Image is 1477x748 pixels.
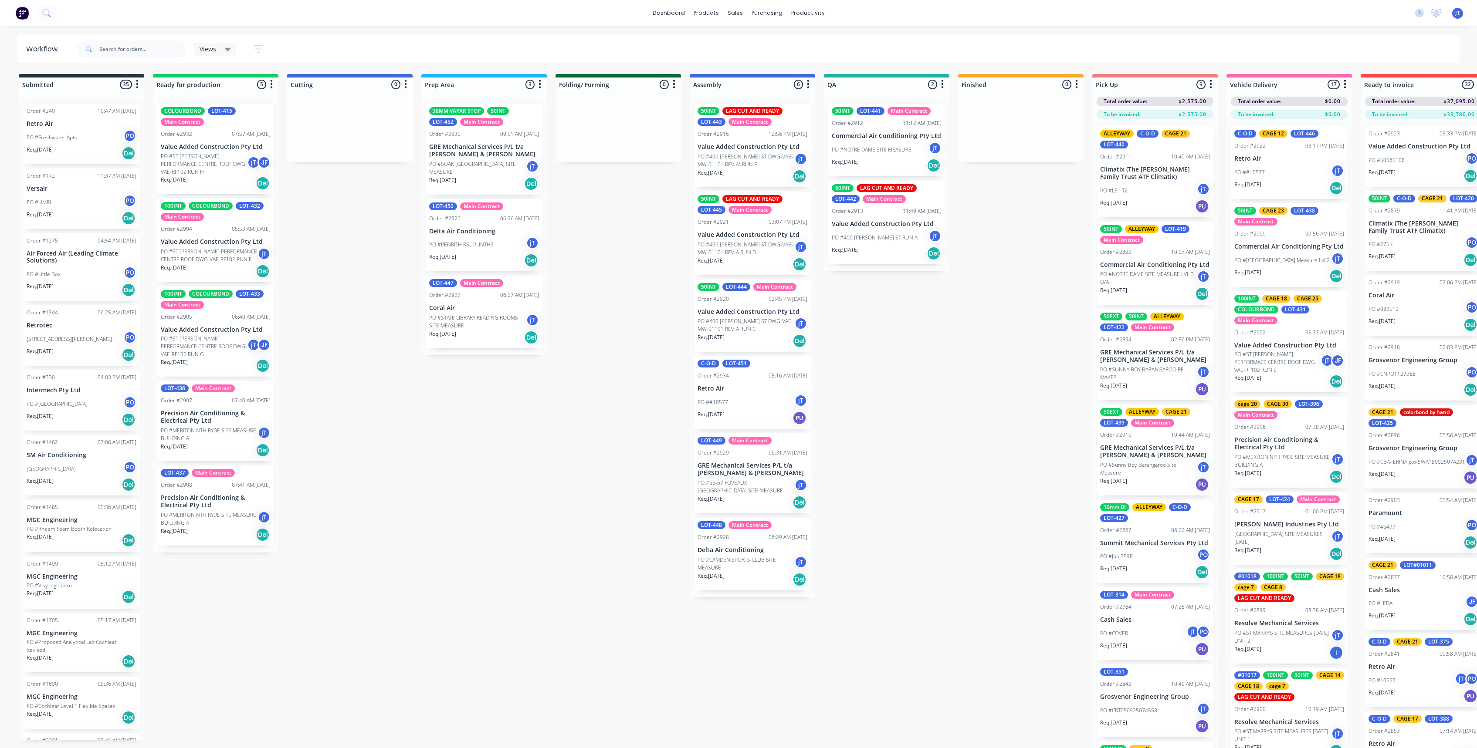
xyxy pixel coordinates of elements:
p: Delta Air Conditioning [429,228,539,235]
div: 50INTLAG CUT AND READYLOT-442Main ContractOrder #291311:49 AM [DATE]Value Added Construction Pty ... [828,181,945,264]
p: Req. [DATE] [1234,181,1261,189]
div: 50INT [698,283,719,291]
div: Del [927,246,941,260]
p: Value Added Construction Pty Ltd [161,238,271,246]
div: Del [256,264,270,278]
p: PO #Freshwater Apts [27,134,77,142]
div: Del [122,348,136,362]
a: dashboard [648,7,689,20]
div: C-O-D [1234,130,1256,138]
div: 02:45 PM [DATE] [769,295,807,303]
div: LOT-433 [236,290,264,298]
p: PO #ST [PERSON_NAME] PERFORMANCE CENTRE ROOF DWG-VAE-RF102 RUN G [161,335,247,358]
div: LOT-441 [857,107,884,115]
span: JT [1455,9,1460,17]
p: Req. [DATE] [1100,286,1127,294]
p: Req. [DATE] [429,330,456,338]
div: JF [257,156,271,169]
div: Main Contract [1234,317,1277,324]
p: Intermech Pty Ltd [27,387,136,394]
p: Req. [DATE] [429,253,456,261]
div: Main Contract [1234,218,1277,226]
p: Value Added Construction Pty Ltd [698,143,807,151]
p: PO #PENRITH RSL PLINTHS [429,241,494,249]
div: Order #2926 [429,215,461,222]
div: LOT-450 [429,202,457,210]
div: 50INTLOT-444Main ContractOrder #292002:45 PM [DATE]Value Added Construction Pty LtdPO #400 [PERSO... [694,280,811,352]
div: 50INTLOT-441Main ContractOrder #291211:12 AM [DATE]Commercial Air Conditioning Pty LtdPO #NOTRE D... [828,104,945,176]
p: PO #SUNNY BOY BARANGAROO RE MAKES [1100,366,1197,381]
div: LOT-445 [698,206,725,214]
div: Order #2909 [1234,230,1266,238]
div: LOT-419 [1162,225,1189,233]
div: Order #2920 [698,295,729,303]
div: Order #134406:25 AM [DATE]Retrotec[STREET_ADDRESS][PERSON_NAME]POReq.[DATE]Del [23,305,140,366]
div: 08:16 AM [DATE] [769,372,807,380]
div: Order #2913 [832,207,863,215]
div: JF [257,338,271,351]
p: PO #HMRI [27,199,51,206]
div: COLOURBOND [1234,306,1278,313]
div: Order #2879 [1369,207,1400,215]
div: Order #2919 [1369,279,1400,286]
p: Value Added Construction Pty Ltd [698,231,807,239]
div: Main Contract [753,283,796,291]
p: Req. [DATE] [832,158,859,166]
div: Order #330 [27,374,55,381]
div: LOT-446 [1291,130,1318,138]
div: 50INT [832,107,854,115]
div: 12:56 PM [DATE] [769,130,807,138]
div: 100INTCOLOURBONDLOT-433Main ContractOrder #290506:40 AM [DATE]Value Added Construction Pty LtdPO ... [157,286,274,377]
p: Value Added Construction Pty Ltd [832,220,942,228]
div: Order #2923 [1369,130,1400,138]
div: Del [122,146,136,160]
p: Value Added Construction Pty Ltd [161,326,271,334]
div: Order #2916 [698,130,729,138]
div: Order #1275 [27,237,58,245]
div: 09:51 AM [DATE] [500,130,539,138]
div: 100INTCOLOURBONDLOT-432Main ContractOrder #290405:53 AM [DATE]Value Added Construction Pty LtdPO ... [157,199,274,282]
p: Req. [DATE] [161,358,188,366]
div: 10:49 AM [DATE] [1171,153,1210,161]
div: C-O-D [1393,195,1415,202]
div: 50EXTALLEYWAYCAGE 21LOT-439Main ContractOrder #291010:44 AM [DATE]GRE Mechanical Services P/L t/a... [1097,404,1213,495]
p: [STREET_ADDRESS][PERSON_NAME] [27,335,112,343]
div: Order #2892 [1100,248,1131,256]
p: Req. [DATE] [1369,317,1396,325]
div: Order #2911 [1100,153,1131,161]
div: Del [1329,269,1343,283]
div: Order #2934 [698,372,729,380]
p: PO #SOAK [GEOGRAPHIC_DATA] SITE MEASURE [429,160,526,176]
div: jT [1321,354,1334,367]
div: 38MM VAPAR STOP50INTLOT-452Main ContractOrder #293509:51 AM [DATE]GRE Mechanical Services P/L t/a... [426,104,542,195]
div: Order #172 [27,172,55,180]
p: Retro Air [1234,155,1344,162]
div: LOT-447Main ContractOrder #292706:27 AM [DATE]Coral AirPO #STATE LIBRARY READING ROOMS SITE MEASU... [426,276,542,348]
div: 06:26 AM [DATE] [500,215,539,222]
div: 100INT [1234,295,1259,303]
div: 50EXT [1100,313,1122,320]
div: 100INT [161,202,186,210]
div: Main Contract [460,279,503,287]
div: 10:47 AM [DATE] [98,107,136,115]
div: ALLEYWAY [1150,313,1184,320]
div: CAGE 25 [1294,295,1322,303]
div: LOT-452 [429,118,457,126]
p: Req. [DATE] [1234,374,1261,382]
div: 11:49 AM [DATE] [903,207,942,215]
div: LOT-444 [722,283,750,291]
div: LOT-436 [161,384,189,392]
p: PO ##10577 [1234,168,1265,176]
p: Req. [DATE] [698,169,725,177]
div: ALLEYWAY [1100,130,1134,138]
div: 50EXT50INTALLEYWAYLOT-422Main ContractOrder #289402:56 PM [DATE]GRE Mechanical Services P/L t/a [... [1097,309,1213,400]
p: Req. [DATE] [1369,382,1396,390]
div: 11:12 AM [DATE] [903,119,942,127]
input: Search for orders... [99,40,186,58]
div: Order #127504:54 AM [DATE]Air Forced Air (Leading Climate Solutions)PO #Little BoxPOReq.[DATE]Del [23,233,140,301]
div: 06:27 AM [DATE] [500,291,539,299]
div: Main Contract [192,384,235,392]
p: Req. [DATE] [27,347,54,355]
p: PO #[GEOGRAPHIC_DATA] Measure Lvl 2 [1234,256,1330,264]
div: Order #2902 [1234,329,1266,337]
